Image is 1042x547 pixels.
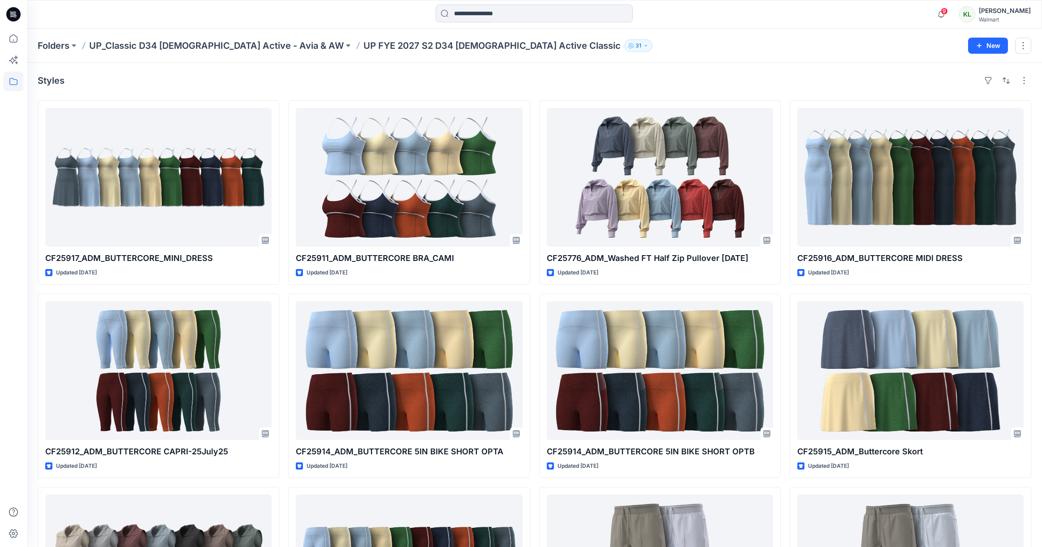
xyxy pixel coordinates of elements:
[797,301,1024,440] a: CF25915_ADM_Buttercore Skort
[56,268,97,278] p: Updated [DATE]
[636,41,641,51] p: 31
[959,6,975,22] div: KL
[808,462,849,471] p: Updated [DATE]
[38,75,65,86] h4: Styles
[45,108,272,247] a: CF25917_ADM_BUTTERCORE_MINI_DRESS
[45,301,272,440] a: CF25912_ADM_BUTTERCORE CAPRI-25July25
[45,445,272,458] p: CF25912_ADM_BUTTERCORE CAPRI-25July25
[296,445,522,458] p: CF25914_ADM_BUTTERCORE 5IN BIKE SHORT OPTA
[307,462,347,471] p: Updated [DATE]
[296,108,522,247] a: CF25911_ADM_BUTTERCORE BRA_CAMI
[797,108,1024,247] a: CF25916_ADM_BUTTERCORE MIDI DRESS
[558,462,598,471] p: Updated [DATE]
[797,252,1024,265] p: CF25916_ADM_BUTTERCORE MIDI DRESS
[797,445,1024,458] p: CF25915_ADM_Buttercore Skort
[296,301,522,440] a: CF25914_ADM_BUTTERCORE 5IN BIKE SHORT OPTA
[38,39,69,52] a: Folders
[808,268,849,278] p: Updated [DATE]
[45,252,272,265] p: CF25917_ADM_BUTTERCORE_MINI_DRESS
[547,108,773,247] a: CF25776_ADM_Washed FT Half Zip Pullover 26JUL25
[624,39,653,52] button: 31
[56,462,97,471] p: Updated [DATE]
[968,38,1008,54] button: New
[558,268,598,278] p: Updated [DATE]
[89,39,344,52] a: UP_Classic D34 [DEMOGRAPHIC_DATA] Active - Avia & AW
[941,8,948,15] span: 9
[979,5,1031,16] div: [PERSON_NAME]
[979,16,1031,23] div: Walmart
[547,252,773,265] p: CF25776_ADM_Washed FT Half Zip Pullover [DATE]
[296,252,522,265] p: CF25911_ADM_BUTTERCORE BRA_CAMI
[363,39,621,52] p: UP FYE 2027 S2 D34 [DEMOGRAPHIC_DATA] Active Classic
[307,268,347,278] p: Updated [DATE]
[547,301,773,440] a: CF25914_ADM_BUTTERCORE 5IN BIKE SHORT OPTB
[547,445,773,458] p: CF25914_ADM_BUTTERCORE 5IN BIKE SHORT OPTB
